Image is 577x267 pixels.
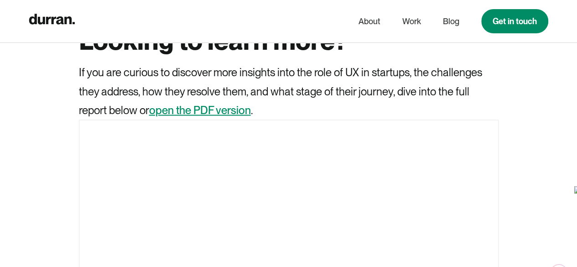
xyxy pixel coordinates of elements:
strong: Looking to learn more? [79,25,348,56]
a: Work [402,13,421,30]
a: Blog [443,13,459,30]
a: Get in touch [481,9,548,33]
a: About [359,13,380,30]
p: If you are curious to discover more insights into the role of UX in startups, the challenges they... [79,63,499,119]
a: home [29,12,75,31]
a: open the PDF version [149,103,251,116]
